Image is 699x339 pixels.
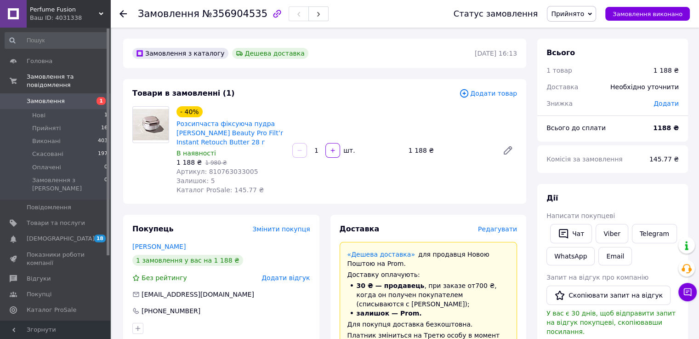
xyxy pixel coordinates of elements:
span: Замовлення та повідомлення [27,73,110,89]
span: Виконані [32,137,61,145]
span: 1 [97,97,106,105]
span: №356904535 [202,8,267,19]
span: 1 980 ₴ [205,160,227,166]
span: Замовлення з [PERSON_NAME] [32,176,104,193]
div: Для покупця доставка безкоштовна. [347,320,510,329]
div: Дешева доставка [232,48,308,59]
span: Написати покупцеві [546,212,615,219]
img: Розсипчаста фіксуюча пудра Fenty Beauty Pro Filt’r Instant Retouch Butter 28 г [133,109,169,140]
b: 1188 ₴ [653,124,679,132]
button: Замовлення виконано [605,7,690,21]
span: Додати товар [459,88,517,98]
span: Оплачені [32,163,61,172]
span: 403 [98,137,108,145]
span: 197 [98,150,108,158]
a: Viber [596,224,628,243]
span: Змінити покупця [253,225,310,233]
span: Прийнято [551,10,584,17]
span: Каталог ProSale [27,306,76,314]
span: Всього [546,48,575,57]
span: 16 [101,124,108,132]
span: Відгуки [27,275,51,283]
span: Повідомлення [27,203,71,212]
span: Комісія за замовлення [546,155,623,163]
div: Ваш ID: 4031338 [30,14,110,22]
span: Каталог ProSale: 145.77 ₴ [176,186,264,194]
span: 0 [104,176,108,193]
button: Чат з покупцем [678,283,697,301]
span: Замовлення виконано [613,11,682,17]
span: Доставка [340,224,380,233]
span: Дії [546,194,558,202]
div: для продавця Новою Поштою на Prom. [347,250,510,268]
span: Запит на відгук про компанію [546,274,648,281]
a: Розсипчаста фіксуюча пудра [PERSON_NAME] Beauty Pro Filt’r Instant Retouch Butter 28 г [176,120,283,146]
div: Повернутися назад [119,9,127,18]
span: Залишок: 5 [176,177,215,184]
span: Артикул: 810763033005 [176,168,258,175]
span: 30 ₴ — продавець [357,282,425,289]
span: залишок — Prom. [357,310,422,317]
span: Всього до сплати [546,124,606,132]
span: В наявності [176,149,216,157]
button: Скопіювати запит на відгук [546,286,671,305]
div: [PHONE_NUMBER] [141,306,201,316]
div: 1 188 ₴ [405,144,495,157]
div: - 40% [176,106,203,117]
span: 1 188 ₴ [176,159,202,166]
div: Статус замовлення [454,9,538,18]
a: WhatsApp [546,247,595,265]
span: У вас є 30 днів, щоб відправити запит на відгук покупцеві, скопіювавши посилання. [546,310,676,335]
span: [DEMOGRAPHIC_DATA] [27,235,95,243]
span: Редагувати [478,225,517,233]
span: Додати [654,100,679,107]
div: Необхідно уточнити [605,77,684,97]
button: Чат [550,224,592,243]
span: Без рейтингу [142,274,187,282]
span: Покупці [27,290,51,299]
li: , при заказе от 700 ₴ , когда он получен покупателем (списываются с [PERSON_NAME]); [347,281,510,309]
span: Доставка [546,83,578,91]
span: 145.77 ₴ [649,155,679,163]
span: Показники роботи компанії [27,251,85,267]
div: Замовлення з каталогу [132,48,228,59]
div: Доставку оплачують: [347,270,510,279]
div: 1 188 ₴ [654,66,679,75]
span: Прийняті [32,124,61,132]
a: [PERSON_NAME] [132,243,186,250]
span: 1 товар [546,67,572,74]
span: Покупець [132,224,174,233]
span: Товари та послуги [27,219,85,227]
span: [EMAIL_ADDRESS][DOMAIN_NAME] [142,291,254,298]
span: Нові [32,111,45,120]
span: Perfume Fusion [30,6,99,14]
span: 18 [94,235,106,242]
button: Email [598,247,632,265]
time: [DATE] 16:13 [475,50,517,57]
span: Знижка [546,100,573,107]
span: 0 [104,163,108,172]
span: Головна [27,57,52,65]
span: Товари в замовленні (1) [132,89,235,98]
input: Пошук [5,32,108,49]
a: «Дешева доставка» [347,251,415,258]
span: Скасовані [32,150,63,158]
a: Редагувати [499,141,517,160]
span: 1 [104,111,108,120]
span: Додати відгук [261,274,310,282]
div: 1 замовлення у вас на 1 188 ₴ [132,255,243,266]
span: Замовлення [27,97,65,105]
div: шт. [341,146,356,155]
a: Telegram [632,224,677,243]
span: Замовлення [138,8,199,19]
